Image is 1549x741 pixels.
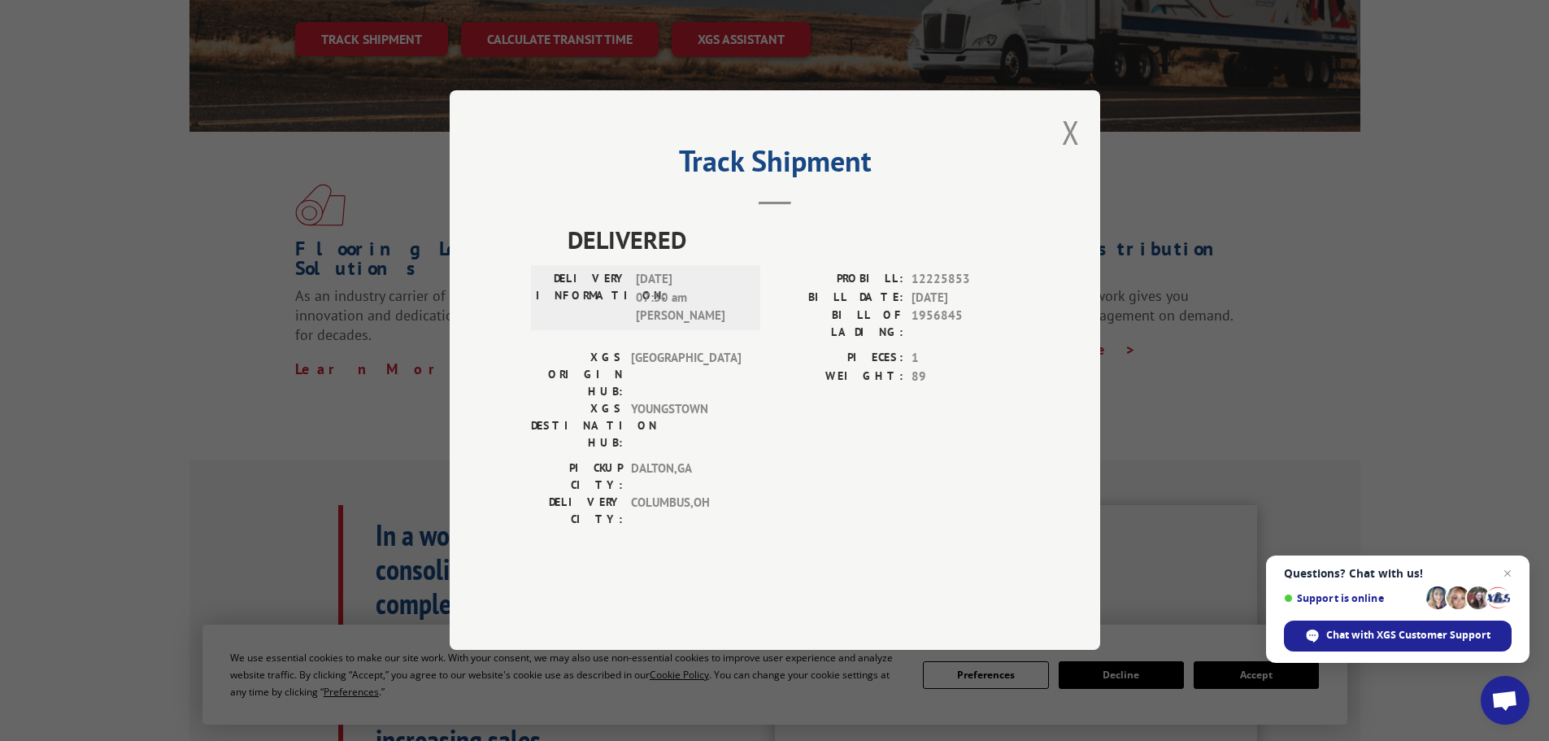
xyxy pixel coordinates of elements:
[1284,621,1512,652] div: Chat with XGS Customer Support
[531,150,1019,181] h2: Track Shipment
[1326,628,1490,643] span: Chat with XGS Customer Support
[636,271,746,326] span: [DATE] 07:50 am [PERSON_NAME]
[531,350,623,401] label: XGS ORIGIN HUB:
[912,307,1019,342] span: 1956845
[1498,564,1517,583] span: Close chat
[775,271,903,290] label: PROBILL:
[536,271,628,326] label: DELIVERY INFORMATION:
[1062,111,1080,154] button: Close modal
[912,289,1019,307] span: [DATE]
[531,460,623,495] label: PICKUP CITY:
[775,289,903,307] label: BILL DATE:
[631,401,741,452] span: YOUNGSTOWN
[912,350,1019,368] span: 1
[775,368,903,386] label: WEIGHT:
[631,495,741,529] span: COLUMBUS , OH
[631,350,741,401] span: [GEOGRAPHIC_DATA]
[775,350,903,368] label: PIECES:
[1481,676,1529,725] div: Open chat
[531,495,623,529] label: DELIVERY CITY:
[568,222,1019,259] span: DELIVERED
[531,401,623,452] label: XGS DESTINATION HUB:
[631,460,741,495] span: DALTON , GA
[912,368,1019,386] span: 89
[1284,567,1512,580] span: Questions? Chat with us!
[775,307,903,342] label: BILL OF LADING:
[1284,592,1421,604] span: Support is online
[912,271,1019,290] span: 12225853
